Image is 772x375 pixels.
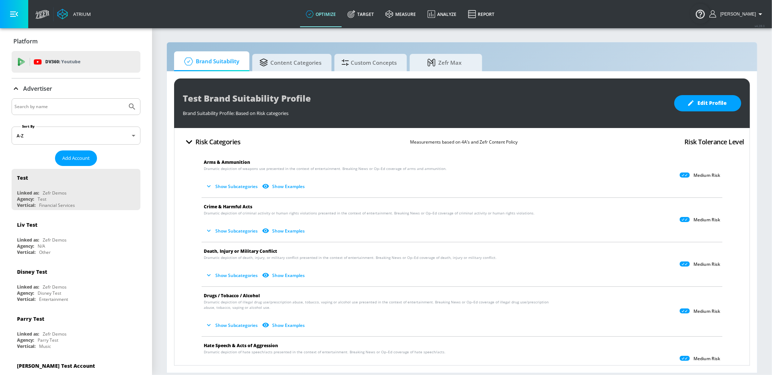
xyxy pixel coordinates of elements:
[674,95,741,111] button: Edit Profile
[690,4,710,24] button: Open Resource Center
[422,1,462,27] a: Analyze
[12,169,140,210] div: TestLinked as:Zefr DemosAgency:TestVertical:Financial Services
[17,174,28,181] div: Test
[38,290,61,296] div: Disney Test
[17,315,44,322] div: Parry Test
[38,243,45,249] div: N/A
[204,293,260,299] span: Drugs / Tobacco / Alcohol
[61,58,80,65] p: Youtube
[204,210,535,216] span: Dramatic depiction of criminal activity or human rights violations presented in the context of en...
[195,137,241,147] h4: Risk Categories
[410,138,518,146] p: Measurements based on 4A’s and Zefr Content Policy
[17,196,34,202] div: Agency:
[43,237,67,243] div: Zefr Demos
[62,154,90,162] span: Add Account
[17,296,35,302] div: Vertical:
[204,319,261,331] button: Show Subcategories
[689,99,727,108] span: Edit Profile
[693,261,720,267] p: Medium Risk
[261,225,308,237] button: Show Examples
[17,331,39,337] div: Linked as:
[39,202,75,208] div: Financial Services
[181,53,239,70] span: Brand Suitability
[755,24,765,28] span: v 4.28.0
[12,310,140,351] div: Parry TestLinked as:Zefr DemosAgency:Parry TestVertical:Music
[204,269,261,281] button: Show Subcategories
[260,54,321,71] span: Content Categories
[693,217,720,223] p: Medium Risk
[12,127,140,145] div: A-Z
[709,10,765,18] button: [PERSON_NAME]
[12,51,140,73] div: DV360: Youtube
[17,268,47,275] div: Disney Test
[12,263,140,304] div: Disney TestLinked as:Zefr DemosAgency:Disney TestVertical:Entertainment
[17,237,39,243] div: Linked as:
[204,204,252,210] span: Crime & Harmful Acts
[180,133,244,150] button: Risk Categories
[17,249,35,255] div: Vertical:
[17,343,35,349] div: Vertical:
[693,356,720,362] p: Medium Risk
[261,269,308,281] button: Show Examples
[38,337,58,343] div: Parry Test
[57,9,91,20] a: Atrium
[417,54,472,71] span: Zefr Max
[38,196,46,202] div: Test
[43,284,67,290] div: Zefr Demos
[17,337,34,343] div: Agency:
[39,343,51,349] div: Music
[12,216,140,257] div: Liv TestLinked as:Zefr DemosAgency:N/AVertical:Other
[14,102,124,111] input: Search by name
[261,319,308,331] button: Show Examples
[21,124,36,129] label: Sort By
[204,225,261,237] button: Show Subcategories
[39,249,51,255] div: Other
[70,11,91,17] div: Atrium
[13,37,38,45] p: Platform
[17,284,39,290] div: Linked as:
[45,58,80,66] p: DV360:
[204,248,277,254] span: Death, Injury or Military Conflict
[204,159,250,165] span: Arms & Ammunition
[717,12,756,17] span: login as: casey.cohen@zefr.com
[17,290,34,296] div: Agency:
[693,172,720,178] p: Medium Risk
[17,221,37,228] div: Liv Test
[462,1,500,27] a: Report
[17,362,95,369] div: [PERSON_NAME] Test Account
[23,85,52,93] p: Advertiser
[204,349,446,355] span: Dramatic depiction of hate speech/acts presented in the context of entertainment. Breaking News o...
[204,342,278,349] span: Hate Speech & Acts of Aggression
[17,190,39,196] div: Linked as:
[342,54,397,71] span: Custom Concepts
[39,296,68,302] div: Entertainment
[43,331,67,337] div: Zefr Demos
[380,1,422,27] a: measure
[204,180,261,192] button: Show Subcategories
[204,255,497,260] span: Dramatic depiction of death, injury, or military conflict presented in the context of entertainme...
[17,243,34,249] div: Agency:
[204,166,447,171] span: Dramatic depiction of weapons use presented in the context of entertainment. Breaking News or Op–...
[300,1,342,27] a: optimize
[261,180,308,192] button: Show Examples
[12,31,140,51] div: Platform
[17,202,35,208] div: Vertical:
[204,299,557,310] span: Dramatic depiction of illegal drug use/prescription abuse, tobacco, vaping or alcohol use present...
[684,137,744,147] h4: Risk Tolerance Level
[183,106,667,116] div: Brand Suitability Profile: Based on Risk categories
[12,78,140,99] div: Advertiser
[342,1,380,27] a: Target
[43,190,67,196] div: Zefr Demos
[55,150,97,166] button: Add Account
[693,308,720,314] p: Medium Risk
